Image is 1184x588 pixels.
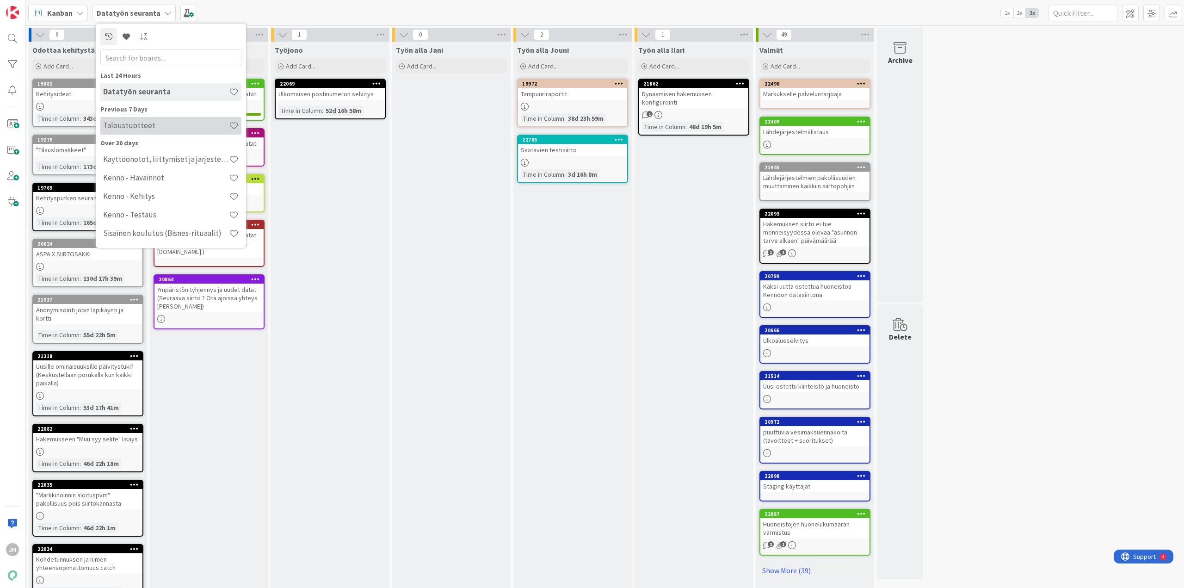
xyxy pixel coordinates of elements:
[33,248,142,260] div: ASPA X SIIRTOSAKKI
[780,541,786,547] span: 1
[760,510,869,518] div: 22087
[760,272,869,301] div: 20789Kaksi uutta ostettua huoneistoa Kennoon datasiirtona
[768,249,774,255] span: 1
[517,135,628,183] a: 22705Saatavien testisiirtoTime in Column:3d 16h 8m
[760,210,869,247] div: 22093Hakemuksen siirto ei tue menneisyydessä olevaa "asunnon tarve alkaen" päivämäärää
[521,113,564,124] div: Time in Column
[80,458,81,469] span: :
[760,372,869,380] div: 21514
[765,273,869,279] div: 20789
[33,80,142,88] div: 15882
[36,402,80,413] div: Time in Column
[528,62,558,70] span: Add Card...
[776,29,792,40] span: 49
[760,272,869,280] div: 20789
[760,380,869,392] div: Uusi ostettu kiinteistö ja huoneisto
[759,563,870,578] a: Show More (39)
[564,113,566,124] span: :
[760,418,869,446] div: 20972puuttuvia vesimaksuennakoita (tavoitteet + suoritukset)
[639,88,748,108] div: Dynaamisen hakemuksen konfigurointi
[33,360,142,389] div: Uusille ominaisuuksille päivitystuki? (Keskustellaan porukalla kun kaikki paikalla)
[33,240,142,260] div: 20624ASPA X SIIRTOSAKKI
[33,545,142,574] div: 22034Kohdetunnuksen ja nimen yhteensopimattomuus catch
[32,480,143,537] a: 22035"Markkinoinnin aloituspvm" pakollisuus pois siirtokannastaTime in Column:46d 22h 1m
[765,210,869,217] div: 22093
[103,229,229,238] h4: Sisäinen koulutus (Bisnes-rituaalit)
[32,135,143,175] a: 19279"Tilauslomakkeet"Time in Column:173d 21h 14m
[36,458,80,469] div: Time in Column
[759,471,870,501] a: 22098Staging käyttäjät
[765,419,869,425] div: 20972
[765,118,869,125] div: 22409
[655,29,671,40] span: 1
[37,80,142,87] div: 15882
[80,330,81,340] span: :
[100,71,241,80] div: Last 24 Hours
[280,80,385,87] div: 22069
[37,241,142,247] div: 20624
[639,80,748,108] div: 21862Dynaamisen hakemuksen konfigurointi
[37,297,142,303] div: 21937
[33,304,142,324] div: Anonymisointi jobin läpikäynti ja kortti
[396,45,443,55] span: Työn alla Jani
[564,169,566,179] span: :
[286,62,315,70] span: Add Card...
[759,509,870,556] a: 22087Huoneistojen huonelukumäärän varmistus
[43,62,73,70] span: Add Card...
[33,425,142,433] div: 22082
[36,330,80,340] div: Time in Column
[760,326,869,334] div: 20666
[81,161,124,172] div: 173d 21h 14m
[275,45,303,55] span: Työjono
[276,80,385,88] div: 22069
[534,29,549,40] span: 2
[33,425,142,445] div: 22082Hakemukseen "Muu syy selite" lisäys
[521,169,564,179] div: Time in Column
[36,217,80,228] div: Time in Column
[36,273,80,284] div: Time in Column
[159,276,264,283] div: 20864
[100,138,241,148] div: Over 30 days
[759,209,870,264] a: 22093Hakemuksen siirto ei tue menneisyydessä olevaa "asunnon tarve alkaen" päivämäärää
[760,80,869,88] div: 22490
[765,80,869,87] div: 22490
[6,569,19,582] img: avatar
[37,482,142,488] div: 22035
[81,217,124,228] div: 165d 18h 45m
[759,79,870,109] a: 22490Markukselle palveluntarjoaja
[638,79,749,136] a: 21862Dynaamisen hakemuksen konfigurointiTime in Column:48d 19h 5m
[522,136,627,143] div: 22705
[80,523,81,533] span: :
[765,373,869,379] div: 21514
[760,510,869,538] div: 22087Huoneistojen huonelukumäärän varmistus
[518,80,627,100] div: 19972Tampuuriraportit
[278,105,322,116] div: Time in Column
[33,433,142,445] div: Hakemukseen "Muu syy selite" lisäys
[33,489,142,509] div: "Markkinoinnin aloituspvm" pakollisuus pois siirtokannasta
[639,80,748,88] div: 21862
[81,273,124,284] div: 130d 17h 39m
[275,79,386,119] a: 22069Ulkomaisen postinumeron selvitysTime in Column:52d 16h 58m
[685,122,687,132] span: :
[323,105,364,116] div: 52d 16h 58m
[32,45,95,55] span: Odottaa kehitystä
[760,418,869,426] div: 20972
[765,164,869,171] div: 21945
[32,424,143,472] a: 22082Hakemukseen "Muu syy selite" lisäysTime in Column:46d 22h 18m
[765,327,869,334] div: 20666
[760,480,869,492] div: Staging käyttäjät
[37,136,142,143] div: 19279
[47,7,73,19] span: Kanban
[759,45,783,55] span: Valmiit
[322,105,323,116] span: :
[760,280,869,301] div: Kaksi uutta ostettua huoneistoa Kennoon datasiirtona
[643,80,748,87] div: 21862
[37,353,142,359] div: 21318
[765,473,869,479] div: 22098
[154,275,264,312] div: 20864Ympäristön tyhjennys ja uudet datat (Seuraava siirto ? Ota ajoissa yhteys [PERSON_NAME])
[80,402,81,413] span: :
[154,275,264,284] div: 20864
[760,326,869,347] div: 20666Ulkoalueselvitys
[33,352,142,360] div: 21318
[276,80,385,100] div: 22069Ulkomaisen postinumeron selvitys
